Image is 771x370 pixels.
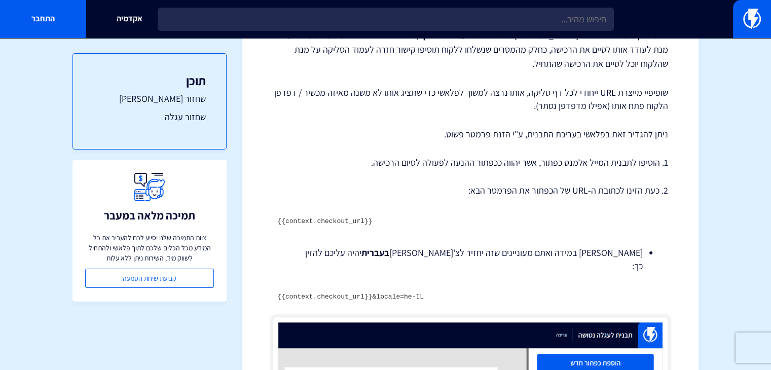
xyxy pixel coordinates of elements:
[273,128,668,141] p: ניתן להגדיר זאת בפלאשי בעריכת התבנית, ע"י הזנת פרמטר פשוט.
[273,86,668,112] p: שופיפיי מייצרת URL ייחודי לכל דף סליקה, אותו נרצה למשוך לפלאשי כדי שתציג אותו לא משנה מאיזה מכשיר...
[273,28,668,71] p: כאשר לקוח מתחיל אצלכם [PERSON_NAME] באתר ונוטש , תרצו וודאי להכניסו למסע אוטומציה על מנת לעודד או...
[85,269,214,288] a: קביעת שיחת הטמעה
[298,246,643,272] li: [PERSON_NAME] במידה ואתם מעוניינים שזה יחזיר לצ'[PERSON_NAME] יהיה עליכם להזין כך:
[158,8,614,31] input: חיפוש מהיר...
[277,217,372,225] code: {{context.checkout_url}}
[273,184,668,197] p: 2. כעת הזינו לכתובת ה-URL של הכפתור את הפרמטר הבא:
[277,293,424,301] code: {{context.checkout_url}}&locale=he-IL
[93,74,206,87] h3: תוכן
[85,233,214,263] p: צוות התמיכה שלנו יסייע לכם להעביר את כל המידע מכל הכלים שלכם לתוך פלאשי ולהתחיל לשווק מיד, השירות...
[93,110,206,124] a: שחזור עגלה
[361,247,389,258] strong: בעברית
[104,209,195,221] h3: תמיכה מלאה במעבר
[93,92,206,105] a: שחזור [PERSON_NAME]
[273,156,668,169] p: 1. הוסיפו לתבנית המייל אלמנט כפתור, אשר יהווה ככפתור ההנעה לפעולה לסיום הרכישה.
